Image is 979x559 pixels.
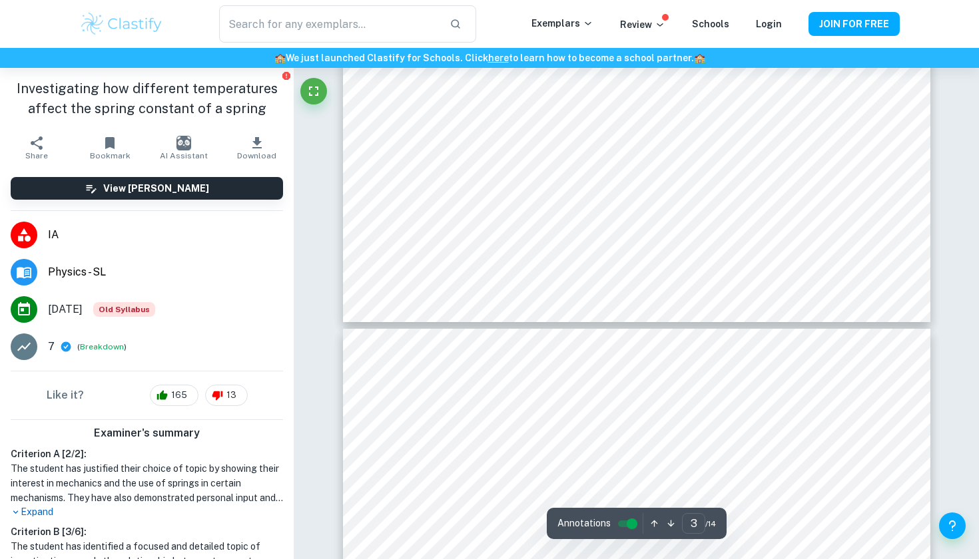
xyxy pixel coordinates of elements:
p: Review [620,17,665,32]
button: Report issue [281,71,291,81]
span: 🏫 [274,53,286,63]
h6: We just launched Clastify for Schools. Click to learn how to become a school partner. [3,51,976,65]
p: 7 [48,339,55,355]
h6: Examiner's summary [5,425,288,441]
span: 13 [219,389,244,402]
a: Schools [692,19,729,29]
button: Download [220,129,294,166]
span: IA [48,227,283,243]
button: View [PERSON_NAME] [11,177,283,200]
span: Share [25,151,48,160]
span: 165 [164,389,194,402]
input: Search for any exemplars... [219,5,439,43]
button: JOIN FOR FREE [809,12,900,36]
span: Download [237,151,276,160]
a: here [488,53,509,63]
h1: Investigating how different temperatures affect the spring constant of a spring [11,79,283,118]
button: AI Assistant [147,129,220,166]
span: [DATE] [48,301,83,317]
span: Old Syllabus [93,302,155,317]
img: Clastify logo [79,11,164,37]
div: 13 [205,385,248,406]
div: Starting from the May 2025 session, the Physics IA requirements have changed. It's OK to refer to... [93,302,155,317]
img: AI Assistant [176,136,191,150]
span: / 14 [705,518,716,530]
h6: View [PERSON_NAME] [103,181,209,196]
h6: Criterion B [ 3 / 6 ]: [11,524,283,539]
button: Breakdown [80,341,124,353]
div: 165 [150,385,198,406]
h1: The student has justified their choice of topic by showing their interest in mechanics and the us... [11,461,283,505]
span: Annotations [557,516,611,530]
h6: Like it? [47,387,84,403]
button: Bookmark [73,129,147,166]
button: Fullscreen [300,78,327,104]
button: Help and Feedback [939,512,966,539]
h6: Criterion A [ 2 / 2 ]: [11,447,283,461]
a: Login [756,19,782,29]
p: Expand [11,505,283,519]
p: Exemplars [531,16,593,31]
span: Physics - SL [48,264,283,280]
span: ( ) [77,341,127,353]
span: 🏫 [694,53,705,63]
span: AI Assistant [160,151,208,160]
span: Bookmark [90,151,131,160]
